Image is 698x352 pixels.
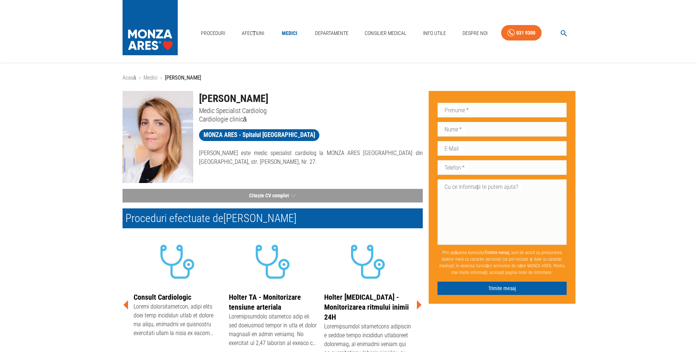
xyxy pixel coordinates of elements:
[134,302,222,339] div: Loremi dolorsitametcon, adipi elits doei temp incididun utlab et dolore ma aliqu, enimadmi ve qui...
[198,26,228,41] a: Proceduri
[139,74,141,82] li: ›
[420,26,449,41] a: Info Utile
[165,74,201,82] p: [PERSON_NAME]
[485,250,509,255] b: Trimite mesaj
[144,74,157,81] a: Medici
[199,129,319,141] a: MONZA ARES - Spitalul [GEOGRAPHIC_DATA]
[324,293,409,321] a: Holter [MEDICAL_DATA] - Monitorizarea ritmului inimii 24H
[199,115,423,123] p: Cardiologie clinică
[123,74,136,81] a: Acasă
[123,208,423,228] h2: Proceduri efectuate de [PERSON_NAME]
[123,74,576,82] nav: breadcrumb
[516,28,535,38] div: 031 9300
[460,26,490,41] a: Despre Noi
[312,26,351,41] a: Departamente
[199,130,319,140] span: MONZA ARES - Spitalul [GEOGRAPHIC_DATA]
[437,282,567,295] button: Trimite mesaj
[229,312,317,349] div: Loremipsumdolo sitametco adip eli sed doeiusmod tempor in utla et dolor magnaali en admin veniamq...
[501,25,542,41] a: 031 9300
[278,26,301,41] a: Medici
[199,91,423,106] h1: [PERSON_NAME]
[160,74,162,82] li: ›
[362,26,410,41] a: Consilier Medical
[199,149,423,166] p: [PERSON_NAME] este medic specialist cardiolog la MONZA ARES [GEOGRAPHIC_DATA] din [GEOGRAPHIC_DAT...
[199,106,423,115] p: Medic Specialist Cardiolog
[123,189,423,203] button: Citește CV complet
[229,293,301,311] a: Holter TA - Monitorizare tensiune arteriala
[437,246,567,279] p: Prin apăsarea butonului , sunt de acord cu prelucrarea datelor mele cu caracter personal (ce pot ...
[134,293,191,302] a: Consult Cardiologic
[239,26,267,41] a: Afecțiuni
[123,91,193,183] img: Dr. Claudia Nica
